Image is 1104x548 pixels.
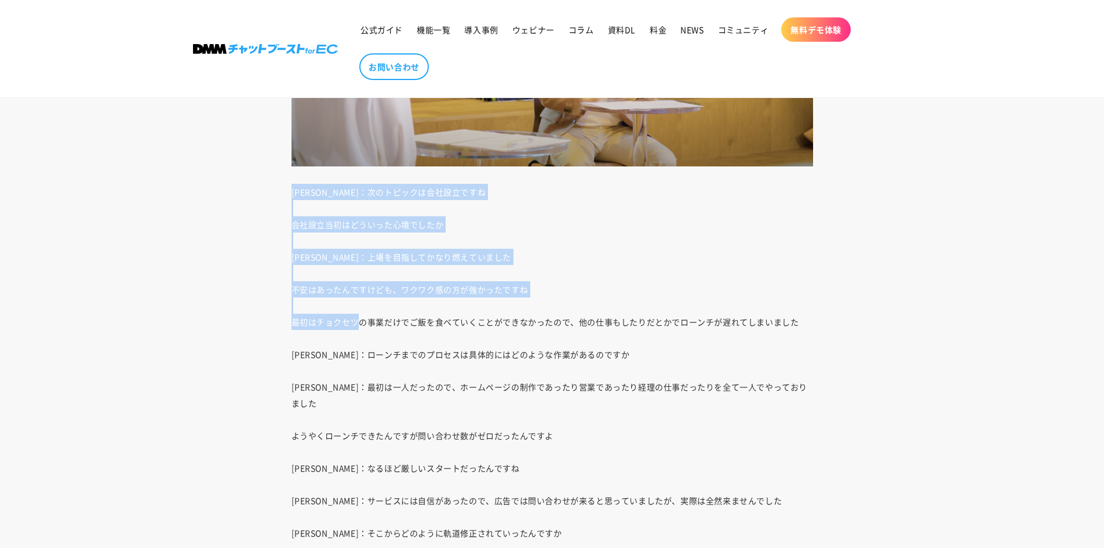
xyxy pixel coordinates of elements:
span: 公式ガイド [360,24,403,35]
span: ウェビナー [512,24,555,35]
a: 機能一覧 [410,17,457,42]
a: 料金 [643,17,673,42]
img: 株式会社DMM Boost [193,44,338,54]
span: 資料DL [608,24,636,35]
span: 料金 [650,24,666,35]
a: 導入事例 [457,17,505,42]
a: 公式ガイド [354,17,410,42]
a: コミュニティ [711,17,776,42]
span: 導入事例 [464,24,498,35]
span: NEWS [680,24,704,35]
span: お問い合わせ [369,61,420,72]
span: 機能一覧 [417,24,450,35]
a: ウェビナー [505,17,562,42]
a: NEWS [673,17,711,42]
a: お問い合わせ [359,53,429,80]
span: 無料デモ体験 [790,24,841,35]
a: コラム [562,17,601,42]
span: コミュニティ [718,24,769,35]
span: コラム [569,24,594,35]
a: 資料DL [601,17,643,42]
a: 無料デモ体験 [781,17,851,42]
